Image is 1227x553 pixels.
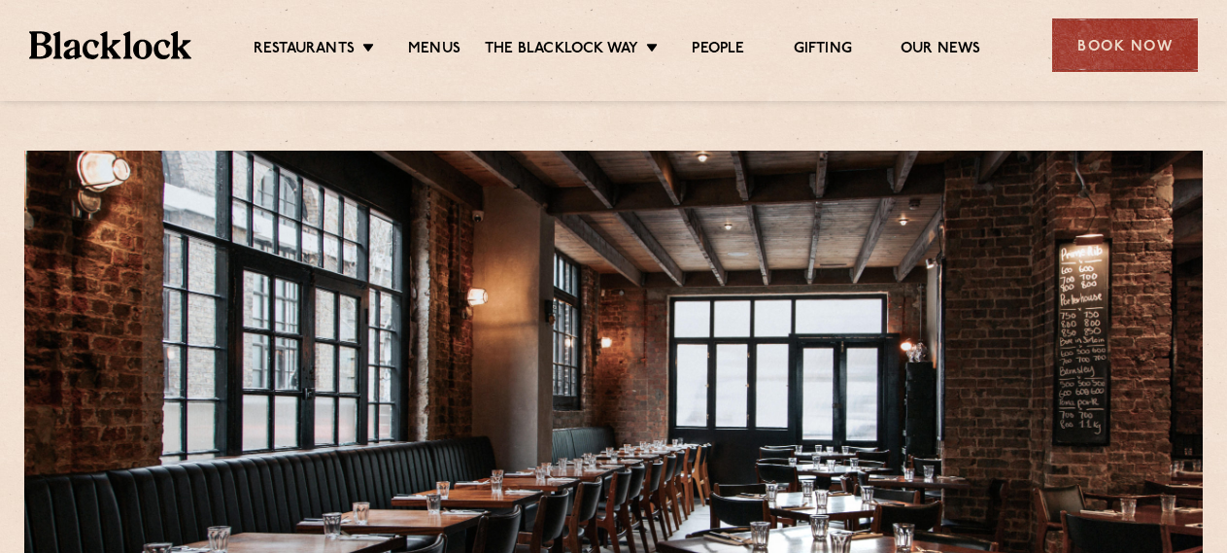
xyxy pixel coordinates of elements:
img: BL_Textured_Logo-footer-cropped.svg [29,31,191,58]
a: Our News [901,40,981,61]
a: Gifting [794,40,852,61]
a: Menus [408,40,460,61]
a: The Blacklock Way [485,40,638,61]
div: Book Now [1052,18,1198,72]
a: Restaurants [254,40,355,61]
a: People [692,40,744,61]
